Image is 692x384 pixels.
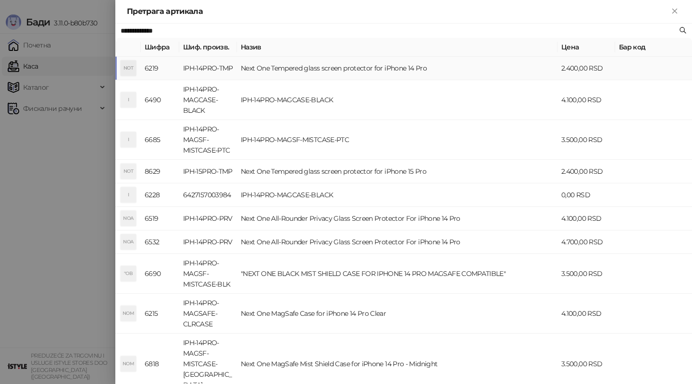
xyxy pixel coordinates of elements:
[179,294,237,334] td: IPH-14PRO-MAGSAFE-CLRCASE
[557,38,615,57] th: Цена
[237,57,557,80] td: Next One Tempered glass screen protector for iPhone 14 Pro
[615,38,692,57] th: Бар код
[557,57,615,80] td: 2.400,00 RSD
[179,160,237,183] td: IPH-15PRO-TMP
[237,80,557,120] td: IPH-14PRO-MAGCASE-BLACK
[121,60,136,76] div: NOT
[179,183,237,207] td: 6427157003984
[121,187,136,203] div: I
[237,160,557,183] td: Next One Tempered glass screen protector for iPhone 15 Pro
[557,230,615,254] td: 4.700,00 RSD
[237,120,557,160] td: IPH-14PRO-MAGSF-MISTCASE-PTC
[237,38,557,57] th: Назив
[121,132,136,147] div: I
[179,120,237,160] td: IPH-14PRO-MAGSF-MISTCASE-PTC
[121,164,136,179] div: NOT
[557,294,615,334] td: 4.100,00 RSD
[121,92,136,108] div: I
[237,207,557,230] td: Next One All-Rounder Privacy Glass Screen Protector For iPhone 14 Pro
[141,183,179,207] td: 6228
[557,80,615,120] td: 4.100,00 RSD
[141,294,179,334] td: 6215
[121,356,136,372] div: NOM
[179,38,237,57] th: Шиф. произв.
[557,207,615,230] td: 4.100,00 RSD
[141,80,179,120] td: 6490
[557,254,615,294] td: 3.500,00 RSD
[121,234,136,250] div: NOA
[237,294,557,334] td: Next One MagSafe Case for iPhone 14 Pro Clear
[141,160,179,183] td: 8629
[141,230,179,254] td: 6532
[141,57,179,80] td: 6219
[121,306,136,321] div: NOM
[179,254,237,294] td: IPH-14PRO-MAGSF-MISTCASE-BLK
[127,6,669,17] div: Претрага артикала
[557,160,615,183] td: 2.400,00 RSD
[669,6,680,17] button: Close
[141,38,179,57] th: Шифра
[179,207,237,230] td: IPH-14PRO-PRV
[141,207,179,230] td: 6519
[179,80,237,120] td: IPH-14PRO-MAGCASE-BLACK
[141,254,179,294] td: 6690
[179,230,237,254] td: IPH-14PRO-PRV
[237,230,557,254] td: Next One All-Rounder Privacy Glass Screen Protector For iPhone 14 Pro
[121,211,136,226] div: NOA
[557,120,615,160] td: 3.500,00 RSD
[141,120,179,160] td: 6685
[237,183,557,207] td: IPH-14PRO-MAGCASE-BLACK
[121,266,136,281] div: "OB
[557,183,615,207] td: 0,00 RSD
[237,254,557,294] td: "NEXT ONE BLACK MIST SHIELD CASE FOR IPHONE 14 PRO MAGSAFE COMPATIBLE"
[179,57,237,80] td: IPH-14PRO-TMP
